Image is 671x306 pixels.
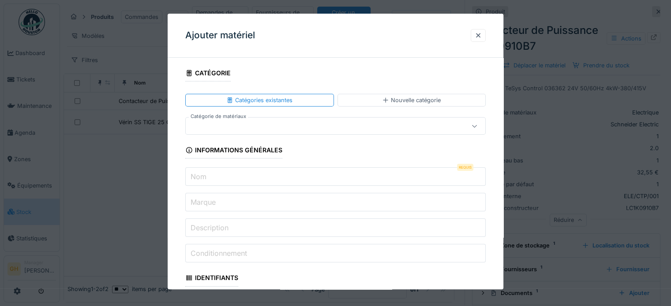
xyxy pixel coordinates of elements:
div: Catégorie [185,66,231,81]
label: Catégorie de matériaux [189,113,248,121]
div: Requis [457,164,473,171]
div: Nouvelle catégorie [382,96,441,104]
div: Informations générales [185,144,282,159]
label: Description [189,222,230,233]
div: Identifiants [185,272,238,287]
div: Catégories existantes [226,96,292,104]
h3: Ajouter matériel [185,30,255,41]
label: Nom [189,171,208,182]
label: Conditionnement [189,248,249,258]
label: Marque [189,197,217,207]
